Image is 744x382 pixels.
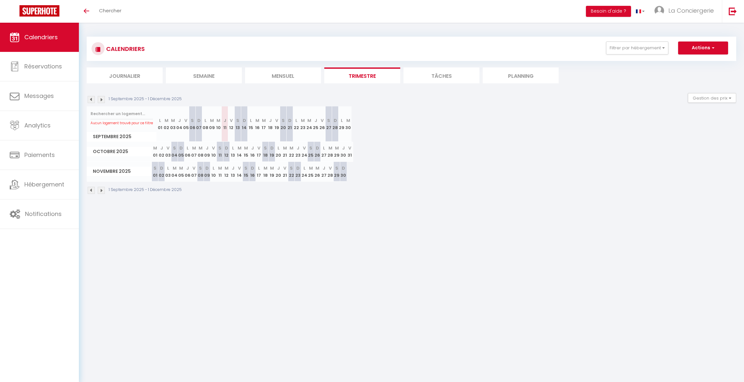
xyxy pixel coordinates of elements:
[278,145,279,151] abbr: L
[173,145,176,151] abbr: S
[196,106,202,142] th: 07
[256,162,262,182] th: 17
[314,142,321,161] th: 26
[283,145,287,151] abbr: M
[280,106,287,142] th: 20
[290,145,293,151] abbr: M
[173,165,177,171] abbr: M
[230,142,236,161] th: 13
[243,162,249,182] th: 15
[218,165,222,171] abbr: M
[275,117,278,124] abbr: V
[197,162,204,182] th: 08
[109,187,182,193] p: 1 Septembre 2025 - 1 Décembre 2025
[171,117,175,124] abbr: M
[91,108,153,120] input: Rechercher un logement...
[202,106,209,142] th: 08
[262,162,269,182] th: 18
[323,145,325,151] abbr: L
[230,117,233,124] abbr: V
[238,145,242,151] abbr: M
[341,117,343,124] abbr: L
[339,106,345,142] th: 29
[483,67,559,83] li: Planning
[171,162,178,182] th: 04
[274,106,280,142] th: 19
[264,145,267,151] abbr: S
[206,145,208,151] abbr: J
[210,142,217,161] th: 10
[316,165,319,171] abbr: M
[282,117,285,124] abbr: S
[154,165,156,171] abbr: S
[308,142,314,161] th: 25
[197,117,201,124] abbr: D
[192,145,196,151] abbr: M
[314,162,321,182] th: 26
[223,142,230,161] th: 12
[191,117,194,124] abbr: S
[180,145,183,151] abbr: D
[178,162,184,182] th: 05
[334,142,340,161] th: 29
[251,165,254,171] abbr: D
[236,117,239,124] abbr: S
[321,117,324,124] abbr: V
[729,7,737,15] img: logout
[245,67,321,83] li: Mensuel
[24,33,58,41] span: Calendriers
[244,145,248,151] abbr: M
[205,117,206,124] abbr: L
[315,117,317,124] abbr: J
[217,162,223,182] th: 11
[345,106,352,142] th: 30
[326,106,332,142] th: 27
[342,165,345,171] abbr: D
[668,6,714,15] span: La Conciergerie
[176,106,183,142] th: 04
[160,145,163,151] abbr: J
[222,106,228,142] th: 11
[192,165,195,171] abbr: V
[606,42,668,54] button: Filtrer par hébergement
[99,7,121,14] span: Chercher
[210,162,217,182] th: 10
[109,96,182,102] p: 1 Septembre 2025 - 1 Décembre 2025
[191,142,197,161] th: 07
[264,165,267,171] abbr: M
[213,165,215,171] abbr: L
[186,165,189,171] abbr: J
[204,142,210,161] th: 09
[348,145,351,151] abbr: V
[262,117,266,124] abbr: M
[19,5,59,17] img: Super Booking
[269,117,272,124] abbr: J
[199,165,202,171] abbr: S
[24,180,64,188] span: Hébergement
[256,142,262,161] th: 17
[167,145,169,151] abbr: V
[184,162,191,182] th: 06
[232,145,234,151] abbr: L
[270,145,274,151] abbr: D
[152,162,158,182] th: 01
[321,142,327,161] th: 27
[157,106,163,142] th: 01
[248,106,254,142] th: 15
[282,142,288,161] th: 21
[165,162,171,182] th: 03
[152,142,158,161] th: 01
[335,165,338,171] abbr: S
[218,145,221,151] abbr: S
[158,142,165,161] th: 02
[295,117,297,124] abbr: L
[24,92,54,100] span: Messages
[238,165,241,171] abbr: V
[301,162,308,182] th: 24
[178,142,184,161] th: 05
[295,162,301,182] th: 23
[340,142,347,161] th: 30
[158,162,165,182] th: 02
[261,106,267,142] th: 17
[346,117,350,124] abbr: M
